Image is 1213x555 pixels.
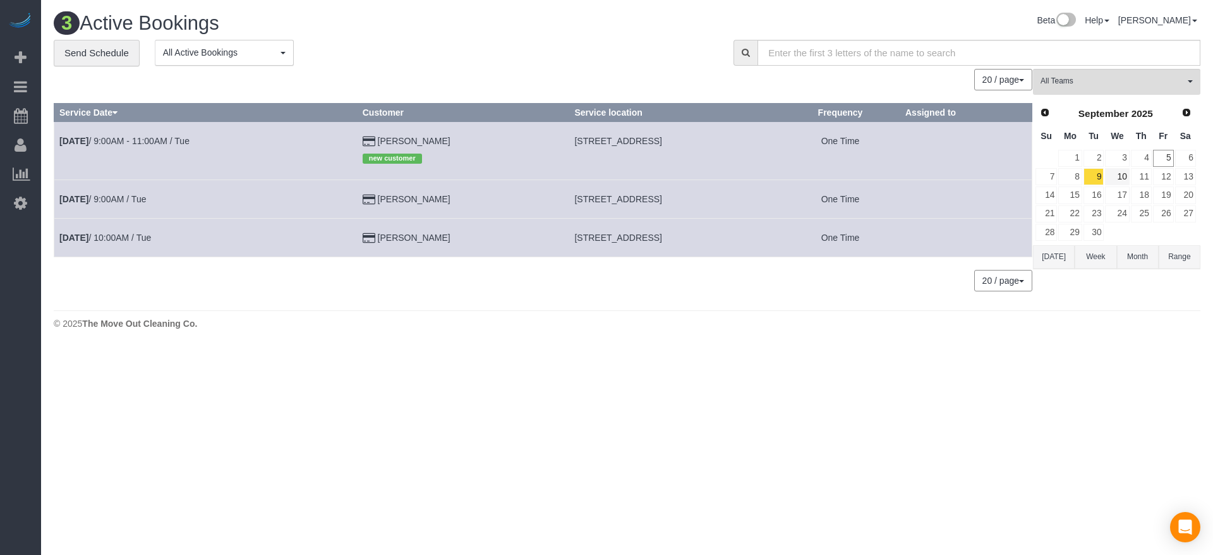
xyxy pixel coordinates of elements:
a: 26 [1153,205,1174,223]
a: 16 [1083,186,1104,204]
span: All Teams [1041,76,1185,87]
span: [STREET_ADDRESS] [574,194,661,204]
button: Week [1075,245,1116,269]
a: 10 [1105,168,1129,185]
a: Prev [1036,104,1054,122]
strong: The Move Out Cleaning Co. [82,319,197,329]
span: Thursday [1136,131,1147,141]
a: 19 [1153,186,1174,204]
span: 2025 [1132,108,1153,119]
a: 17 [1105,186,1129,204]
span: Friday [1159,131,1168,141]
a: 9 [1083,168,1104,185]
span: September [1078,108,1129,119]
a: [PERSON_NAME] [378,194,450,204]
a: 30 [1083,224,1104,241]
td: Frequency [781,180,900,219]
ol: All Teams [1033,69,1200,88]
span: Tuesday [1089,131,1099,141]
a: [DATE]/ 10:00AM / Tue [59,233,151,243]
input: Enter the first 3 letters of the name to search [757,40,1200,66]
a: 1 [1058,150,1082,167]
a: Beta [1037,15,1076,25]
i: Credit Card Payment [363,234,375,243]
a: 14 [1035,186,1057,204]
a: 15 [1058,186,1082,204]
span: Next [1181,107,1192,118]
a: 7 [1035,168,1057,185]
td: Service location [569,180,781,219]
th: Service location [569,103,781,121]
a: 18 [1131,186,1152,204]
td: Assigned to [900,180,1032,219]
b: [DATE] [59,233,88,243]
td: Schedule date [54,121,358,180]
td: Customer [357,121,569,180]
a: [PERSON_NAME] [378,233,450,243]
a: 22 [1058,205,1082,223]
a: 25 [1131,205,1152,223]
td: Frequency [781,121,900,180]
span: Sunday [1041,131,1052,141]
a: 11 [1131,168,1152,185]
a: 6 [1175,150,1196,167]
img: New interface [1055,13,1076,29]
td: Service location [569,219,781,257]
span: Saturday [1180,131,1191,141]
button: 20 / page [974,69,1032,90]
span: Monday [1064,131,1077,141]
div: Open Intercom Messenger [1170,512,1200,542]
a: 28 [1035,224,1057,241]
td: Assigned to [900,219,1032,257]
th: Frequency [781,103,900,121]
i: Credit Card Payment [363,195,375,204]
th: Service Date [54,103,358,121]
span: [STREET_ADDRESS] [574,136,661,146]
a: Send Schedule [54,40,140,66]
span: [STREET_ADDRESS] [574,233,661,243]
a: Next [1178,104,1195,122]
span: Prev [1040,107,1050,118]
nav: Pagination navigation [975,69,1032,90]
a: Help [1085,15,1109,25]
td: Customer [357,219,569,257]
td: Customer [357,180,569,219]
a: [DATE]/ 9:00AM / Tue [59,194,146,204]
a: Automaid Logo [8,13,33,30]
a: 29 [1058,224,1082,241]
span: 3 [54,11,80,35]
span: Wednesday [1111,131,1124,141]
a: 27 [1175,205,1196,223]
b: [DATE] [59,194,88,204]
a: [PERSON_NAME] [378,136,450,146]
a: 2 [1083,150,1104,167]
a: 4 [1131,150,1152,167]
a: 5 [1153,150,1174,167]
a: [PERSON_NAME] [1118,15,1197,25]
td: Service location [569,121,781,180]
a: 21 [1035,205,1057,223]
a: 23 [1083,205,1104,223]
span: All Active Bookings [163,46,277,59]
td: Schedule date [54,180,358,219]
button: Month [1117,245,1159,269]
button: [DATE] [1033,245,1075,269]
a: [DATE]/ 9:00AM - 11:00AM / Tue [59,136,190,146]
th: Assigned to [900,103,1032,121]
button: Range [1159,245,1200,269]
td: Assigned to [900,121,1032,180]
a: 8 [1058,168,1082,185]
th: Customer [357,103,569,121]
h1: Active Bookings [54,13,618,34]
a: 20 [1175,186,1196,204]
nav: Pagination navigation [975,270,1032,291]
td: Frequency [781,219,900,257]
i: Credit Card Payment [363,137,375,146]
div: © 2025 [54,317,1200,330]
button: 20 / page [974,270,1032,291]
a: 24 [1105,205,1129,223]
button: All Teams [1033,69,1200,95]
span: new customer [363,154,422,164]
button: All Active Bookings [155,40,294,66]
b: [DATE] [59,136,88,146]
